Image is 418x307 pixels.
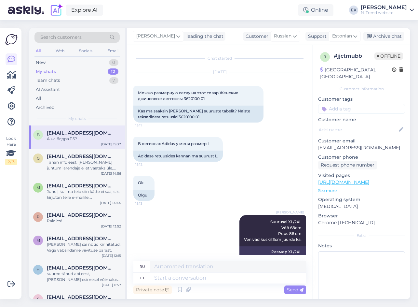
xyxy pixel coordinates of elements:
[108,68,118,75] div: 12
[109,77,118,84] div: 7
[106,47,120,55] div: Email
[47,189,121,200] div: Juhul, kui ma teid siin kätte ei saa, siis kirjutan teile e-mailile: [EMAIL_ADDRESS][DOMAIN_NAME]
[36,104,55,111] div: Archived
[334,52,374,60] div: # jjctmubb
[318,172,405,179] p: Visited pages
[36,86,60,93] div: AI Assistant
[47,241,121,253] div: [PERSON_NAME] sai nüüd kinnitatud. Väga vabandame viivituse pärast.
[37,297,39,301] span: s
[318,96,405,103] p: Customer tags
[135,123,160,128] span: 15:11
[135,162,160,167] span: 15:12
[66,5,103,16] a: Explore AI
[36,267,40,272] span: h
[34,47,42,55] div: All
[133,106,263,123] div: Kas ma saaksin [PERSON_NAME] suuruste tabelit? Naiste teksariidest retuusid 3620100 01
[49,3,63,17] img: explore-ai
[324,54,326,59] span: j
[40,34,82,41] span: Search customers
[47,153,115,159] span: Greetelinholm@gmail.com
[318,126,398,133] input: Add name
[37,214,40,219] span: p
[140,272,144,284] div: et
[54,47,66,55] div: Web
[5,33,18,46] img: Askly Logo
[133,55,306,61] div: Chat started
[184,33,223,40] div: leading the chat
[361,10,407,15] div: N-Trend website
[47,136,121,142] div: А на бедра 115?
[100,200,121,205] div: [DATE] 14:44
[276,210,304,215] span: [PERSON_NAME]
[101,171,121,176] div: [DATE] 14:56
[318,212,405,219] p: Browser
[47,183,115,189] span: marina_klochkova@ukr.net
[101,142,121,147] div: [DATE] 19:37
[318,219,405,226] p: Chrome [TECHNICAL_ID]
[318,242,405,249] p: Notes
[47,159,121,171] div: Tänan info eest. [PERSON_NAME] juhtumi arendajale, et vaataks üle, milles probleem võib olla.
[47,265,115,271] span: helle@risanti.ee
[101,224,121,229] div: [DATE] 13:52
[305,33,327,40] div: Support
[135,201,160,206] span: 15:13
[274,33,291,40] span: Russian
[318,233,405,239] div: Extra
[138,180,143,185] span: Ok
[36,77,60,84] div: Team chats
[138,90,239,101] span: Можно размерную сетку на этот товар Женские джинсовые леггинсы 3620100 01
[36,95,41,102] div: All
[298,4,333,16] div: Online
[239,246,306,275] div: Размер XL/2XL Талия 68 см Бедра 86 см Тянется примерно на 3 см.
[374,52,403,60] span: Offline
[318,144,405,151] p: [EMAIL_ADDRESS][DOMAIN_NAME]
[5,136,17,165] div: Look Here
[102,283,121,287] div: [DATE] 11:57
[133,285,172,294] div: Private note
[47,294,115,300] span: suzarara@gmail.com
[287,287,303,293] span: Send
[37,156,40,161] span: G
[363,32,404,41] div: Archive chat
[133,190,155,201] div: Olgu
[5,159,17,165] div: 2 / 3
[318,161,377,169] div: Request phone number
[47,271,121,283] div: suured tänud abi eest, [PERSON_NAME] esimesel võimalusel posti :)
[138,141,210,146] span: В легинсах Adidas у меня размер L
[320,66,392,80] div: [GEOGRAPHIC_DATA], [GEOGRAPHIC_DATA]
[47,130,115,136] span: bezloxov@gmail.com
[47,212,115,218] span: petersone.agita@inbox.lv
[36,185,40,190] span: m
[318,203,405,210] p: [MEDICAL_DATA]
[36,68,56,75] div: My chats
[47,218,121,224] div: Paldies!
[318,104,405,114] input: Add a tag
[349,6,358,15] div: EK
[318,188,405,194] p: See more ...
[36,238,40,243] span: M
[133,151,223,162] div: Adidase retuusides kannan ma suurust L.
[318,138,405,144] p: Customer email
[318,154,405,161] p: Customer phone
[78,47,94,55] div: Socials
[47,236,115,241] span: Meivis.piir91@gmail.com
[109,59,118,66] div: 0
[36,59,46,66] div: New
[68,116,86,122] span: My chats
[318,86,405,92] div: Customer information
[133,69,306,75] div: [DATE]
[318,116,405,123] p: Customer name
[102,253,121,258] div: [DATE] 12:15
[361,5,407,10] div: [PERSON_NAME]
[37,132,40,137] span: b
[332,33,352,40] span: Estonian
[140,261,145,272] div: ru
[318,196,405,203] p: Operating system
[318,179,369,185] a: [URL][DOMAIN_NAME]
[243,33,268,40] div: Customer
[361,5,414,15] a: [PERSON_NAME]N-Trend website
[136,33,175,40] span: [PERSON_NAME]
[244,219,302,242] span: Suurusel XL/2XL Vöö 68cm Puus 86 cm Venivad kuskil 3cm juurde ka.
